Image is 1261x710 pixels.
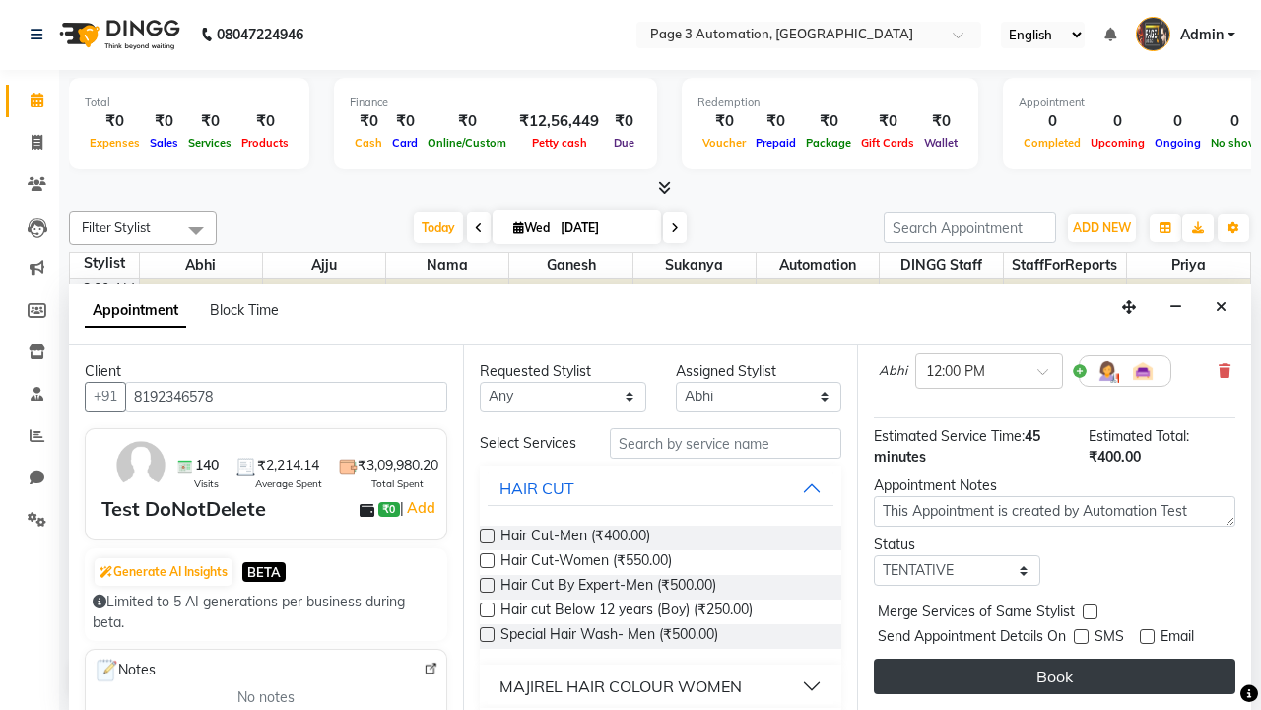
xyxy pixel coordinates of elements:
[878,626,1066,651] span: Send Appointment Details On
[880,253,1002,278] span: DINGG Staff
[1073,220,1131,235] span: ADD NEW
[85,361,447,382] div: Client
[480,361,646,382] div: Requested Stylist
[423,136,511,150] span: Online/Custom
[210,301,279,319] span: Block Time
[400,496,438,520] span: |
[676,361,842,382] div: Assigned Stylist
[236,110,294,133] div: ₹0
[607,110,641,133] div: ₹0
[801,110,856,133] div: ₹0
[509,253,631,278] span: Ganesh
[610,428,841,459] input: Search by service name
[1207,292,1235,322] button: Close
[194,476,219,491] span: Visits
[263,253,385,278] span: Ajju
[1019,110,1086,133] div: 0
[1150,136,1206,150] span: Ongoing
[1089,448,1141,465] span: ₹400.00
[195,456,219,476] span: 140
[499,476,574,500] div: HAIR CUT
[101,494,266,524] div: Test DoNotDelete
[697,94,962,110] div: Redemption
[236,136,294,150] span: Products
[697,110,751,133] div: ₹0
[50,7,185,62] img: logo
[414,212,463,243] span: Today
[801,136,856,150] span: Package
[85,293,186,328] span: Appointment
[1004,253,1126,278] span: StaffForReports
[874,475,1235,496] div: Appointment Notes
[1095,626,1124,651] span: SMS
[856,110,919,133] div: ₹0
[500,575,716,600] span: Hair Cut By Expert-Men (₹500.00)
[350,94,641,110] div: Finance
[500,600,753,624] span: Hair cut Below 12 years (Boy) (₹250.00)
[387,110,423,133] div: ₹0
[609,136,639,150] span: Due
[371,476,424,491] span: Total Spent
[465,433,595,454] div: Select Services
[404,496,438,520] a: Add
[757,253,879,278] span: Automation
[874,659,1235,694] button: Book
[919,136,962,150] span: Wallet
[527,136,592,150] span: Petty cash
[85,136,145,150] span: Expenses
[79,279,139,300] div: 8:00 AM
[1086,110,1150,133] div: 0
[85,94,294,110] div: Total
[919,110,962,133] div: ₹0
[555,213,653,243] input: 2025-09-03
[350,136,387,150] span: Cash
[125,382,447,412] input: Search by Name/Mobile/Email/Code
[751,136,801,150] span: Prepaid
[350,110,387,133] div: ₹0
[488,669,833,704] button: MAJIREL HAIR COLOUR WOMEN
[1127,253,1250,278] span: Priya
[879,361,907,381] span: Abhi
[387,136,423,150] span: Card
[183,110,236,133] div: ₹0
[511,110,607,133] div: ₹12,56,449
[94,658,156,683] span: Notes
[423,110,511,133] div: ₹0
[217,7,303,62] b: 08047224946
[697,136,751,150] span: Voucher
[500,624,718,649] span: Special Hair Wash- Men (₹500.00)
[633,253,756,278] span: Sukanya
[1136,17,1170,51] img: Admin
[884,212,1056,243] input: Search Appointment
[82,219,151,235] span: Filter Stylist
[500,550,672,575] span: Hair Cut-Women (₹550.00)
[1086,136,1150,150] span: Upcoming
[1068,214,1136,242] button: ADD NEW
[500,526,650,550] span: Hair Cut-Men (₹400.00)
[1095,359,1119,383] img: Hairdresser.png
[874,534,1040,555] div: Status
[856,136,919,150] span: Gift Cards
[70,253,139,274] div: Stylist
[499,674,742,698] div: MAJIREL HAIR COLOUR WOMEN
[145,136,183,150] span: Sales
[358,456,438,476] span: ₹3,09,980.20
[145,110,183,133] div: ₹0
[112,437,169,494] img: avatar
[1161,626,1194,651] span: Email
[874,427,1025,445] span: Estimated Service Time:
[386,253,508,278] span: Nama
[85,382,126,412] button: +91
[237,687,295,708] span: No notes
[878,602,1075,626] span: Merge Services of Same Stylist
[257,456,319,476] span: ₹2,214.14
[255,476,322,491] span: Average Spent
[1131,359,1155,383] img: Interior.png
[242,562,286,581] span: BETA
[85,110,145,133] div: ₹0
[95,558,232,586] button: Generate AI Insights
[378,502,399,518] span: ₹0
[1019,136,1086,150] span: Completed
[1089,427,1189,445] span: Estimated Total:
[508,220,555,235] span: Wed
